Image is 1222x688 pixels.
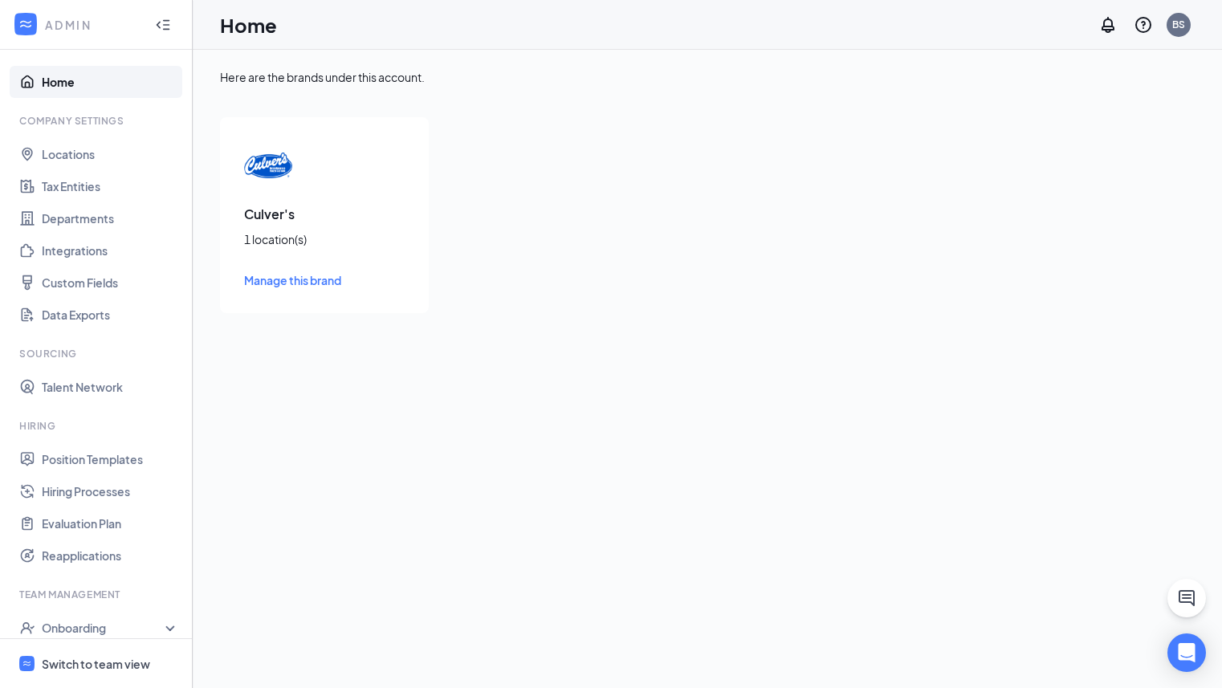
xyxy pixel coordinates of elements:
[1098,15,1118,35] svg: Notifications
[19,620,35,636] svg: UserCheck
[1134,15,1153,35] svg: QuestionInfo
[220,11,277,39] h1: Home
[42,507,179,539] a: Evaluation Plan
[244,206,405,223] h3: Culver's
[42,202,179,234] a: Departments
[18,16,34,32] svg: WorkstreamLogo
[42,66,179,98] a: Home
[22,658,32,669] svg: WorkstreamLogo
[42,234,179,267] a: Integrations
[244,231,405,247] div: 1 location(s)
[42,475,179,507] a: Hiring Processes
[1172,18,1185,31] div: BS
[42,443,179,475] a: Position Templates
[19,347,176,360] div: Sourcing
[19,419,176,433] div: Hiring
[244,273,341,287] span: Manage this brand
[42,267,179,299] a: Custom Fields
[42,299,179,331] a: Data Exports
[155,17,171,33] svg: Collapse
[244,141,292,189] img: Culver's logo
[1167,633,1206,672] div: Open Intercom Messenger
[1177,588,1196,608] svg: ChatActive
[42,371,179,403] a: Talent Network
[1167,579,1206,617] button: ChatActive
[19,114,176,128] div: Company Settings
[220,69,1195,85] div: Here are the brands under this account.
[42,539,179,572] a: Reapplications
[244,271,405,289] a: Manage this brand
[42,138,179,170] a: Locations
[42,620,165,636] div: Onboarding
[42,170,179,202] a: Tax Entities
[19,588,176,601] div: Team Management
[42,656,150,672] div: Switch to team view
[45,17,141,33] div: ADMIN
